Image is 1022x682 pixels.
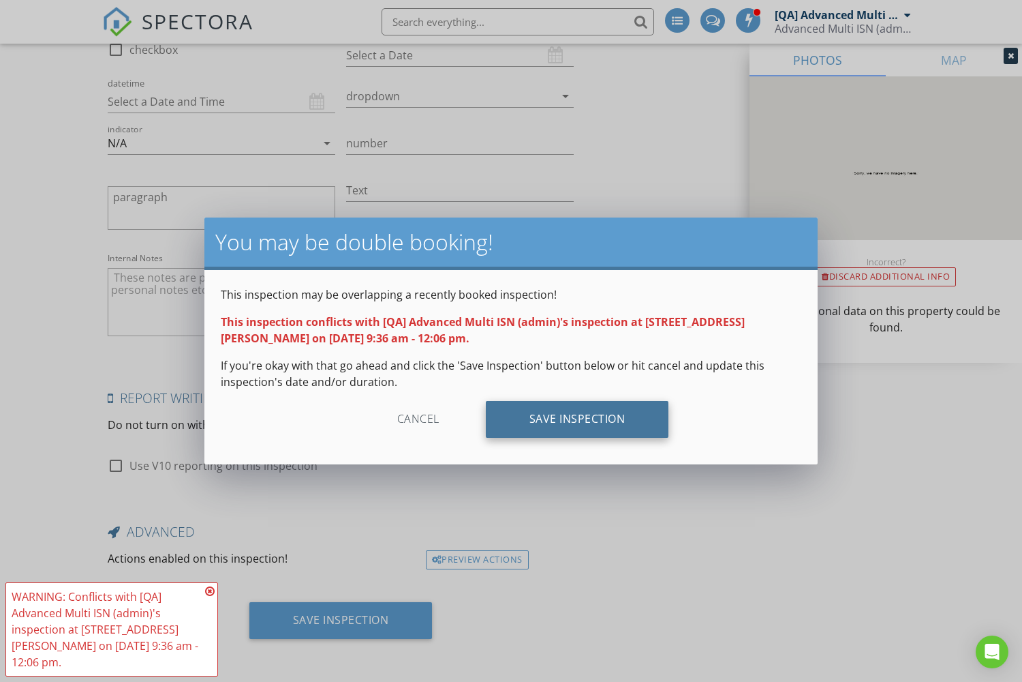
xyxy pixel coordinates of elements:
[976,636,1008,668] div: Open Intercom Messenger
[354,401,483,438] div: Cancel
[221,286,801,303] p: This inspection may be overlapping a recently booked inspection!
[221,314,745,346] strong: This inspection conflicts with [QA] Advanced Multi ISN (admin)'s inspection at [STREET_ADDRESS][P...
[12,589,201,670] div: WARNING: Conflicts with [QA] Advanced Multi ISN (admin)'s inspection at [STREET_ADDRESS][PERSON_N...
[215,228,807,256] h2: You may be double booking!
[221,357,801,390] p: If you're okay with that go ahead and click the 'Save Inspection' button below or hit cancel and ...
[486,401,669,438] div: Save Inspection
